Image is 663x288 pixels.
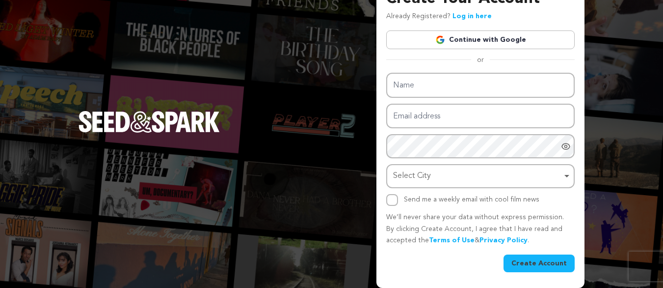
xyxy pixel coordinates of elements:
p: We’ll never share your data without express permission. By clicking Create Account, I agree that ... [386,212,575,247]
span: or [471,55,490,65]
input: Email address [386,104,575,129]
img: Google logo [435,35,445,45]
a: Continue with Google [386,30,575,49]
img: Seed&Spark Logo [79,111,220,133]
input: Name [386,73,575,98]
a: Privacy Policy [479,237,528,244]
button: Create Account [504,255,575,272]
div: Select City [393,169,562,183]
a: Seed&Spark Homepage [79,111,220,152]
a: Show password as plain text. Warning: this will display your password on the screen. [561,142,571,151]
label: Send me a weekly email with cool film news [404,196,539,203]
a: Log in here [452,13,492,20]
a: Terms of Use [429,237,475,244]
p: Already Registered? [386,11,492,23]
